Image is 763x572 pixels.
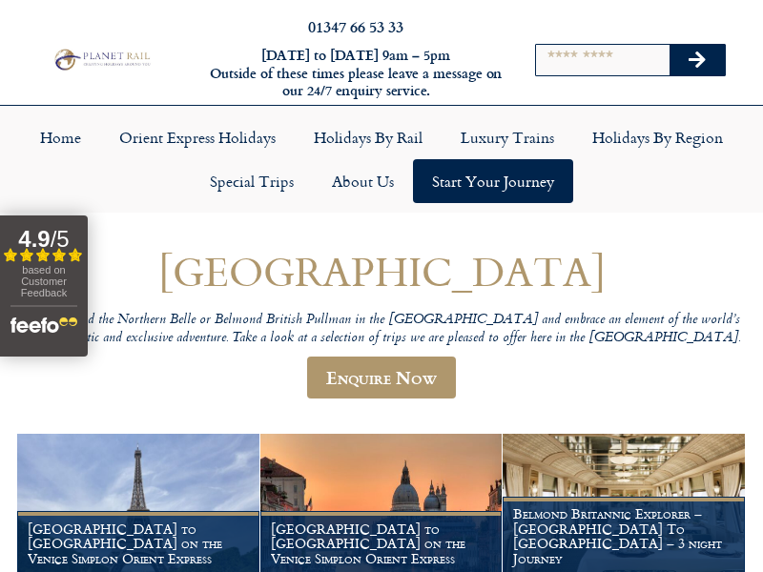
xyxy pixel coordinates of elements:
nav: Menu [10,115,753,203]
a: 01347 66 53 33 [308,15,403,37]
a: Holidays by Rail [295,115,442,159]
p: Travel aboard the Northern Belle or Belmond British Pullman in the [GEOGRAPHIC_DATA] and embrace ... [17,312,746,347]
h1: [GEOGRAPHIC_DATA] [17,249,746,294]
h1: [GEOGRAPHIC_DATA] to [GEOGRAPHIC_DATA] on the Venice Simplon Orient Express [271,521,492,566]
a: About Us [313,159,413,203]
h1: [GEOGRAPHIC_DATA] to [GEOGRAPHIC_DATA] on the Venice Simplon Orient Express [28,521,249,566]
a: Enquire Now [307,357,456,398]
button: Search [670,45,725,75]
a: Special Trips [191,159,313,203]
a: Holidays by Region [573,115,742,159]
a: Home [21,115,100,159]
a: Orient Express Holidays [100,115,295,159]
a: Luxury Trains [442,115,573,159]
h1: Belmond Britannic Explorer – [GEOGRAPHIC_DATA] To [GEOGRAPHIC_DATA] – 3 night Journey [513,506,734,566]
img: Planet Rail Train Holidays Logo [51,47,153,71]
a: Start your Journey [413,159,573,203]
h6: [DATE] to [DATE] 9am – 5pm Outside of these times please leave a message on our 24/7 enquiry serv... [208,47,504,100]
